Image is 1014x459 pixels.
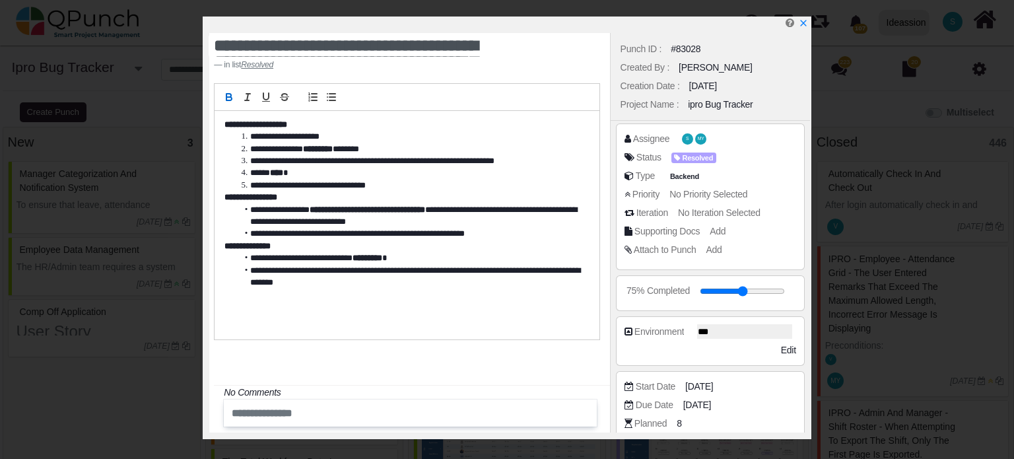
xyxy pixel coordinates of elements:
span: Add [706,244,722,255]
span: Mohammed Yakub Raza Khan A [695,133,706,145]
div: Environment [634,325,685,339]
u: Resolved [241,60,273,69]
footer: in list [214,59,532,71]
span: No Priority Selected [669,189,747,199]
span: [DATE] [683,398,711,412]
div: ipro Bug Tracker [688,98,753,112]
div: Planned [634,417,667,431]
span: Edit [781,345,796,355]
div: Attach to Punch [634,243,696,257]
span: <div><span class="badge badge-secondary" style="background-color: #AEA1FF"> <i class="fa fa-tag p... [671,151,716,164]
span: Selvarani [682,133,693,145]
span: 8 [677,417,682,431]
div: Assignee [633,132,669,146]
div: Priority [632,188,659,201]
div: Iteration [636,206,668,220]
div: Due Date [636,398,673,412]
div: Status [636,151,661,164]
div: Project Name : [621,98,679,112]
div: [DATE] [689,79,717,93]
svg: x [799,18,808,28]
i: Edit Punch [786,18,794,28]
div: Creation Date : [621,79,680,93]
div: [PERSON_NAME] [679,61,753,75]
div: Start Date [636,380,675,394]
span: No Iteration Selected [678,207,760,218]
span: S [686,137,689,141]
cite: Source Title [241,60,273,69]
span: Backend [667,171,702,182]
div: #83028 [671,42,700,56]
span: Resolved [671,153,716,164]
span: MY [698,137,704,141]
span: Add [710,226,726,236]
div: Type [636,169,655,183]
div: 75% Completed [626,284,690,298]
div: Supporting Docs [634,225,700,238]
div: Punch ID : [621,42,662,56]
i: No Comments [224,387,281,398]
span: [DATE] [685,380,713,394]
div: Created By : [621,61,669,75]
